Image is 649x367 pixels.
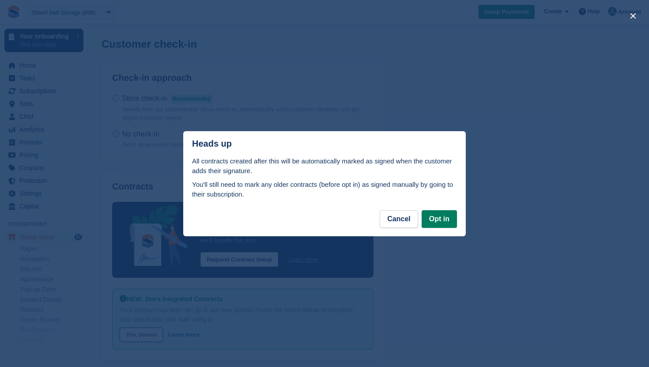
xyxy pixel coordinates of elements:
button: Opt in [422,210,457,228]
p: All contracts created after this will be automatically marked as signed when the customer adds th... [192,156,457,176]
button: close [626,9,640,23]
p: You'll still need to mark any older contracts (before opt in) as signed manually by going to thei... [192,180,457,200]
button: Cancel [380,210,418,228]
div: Heads up [192,139,457,149]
